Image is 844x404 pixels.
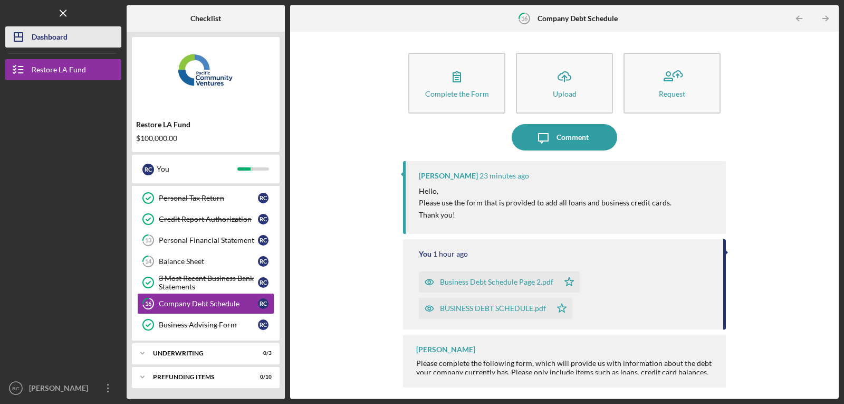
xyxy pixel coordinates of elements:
div: Restore LA Fund [136,120,275,129]
div: R C [258,320,268,330]
div: R C [258,193,268,203]
button: RC[PERSON_NAME] [5,378,121,399]
div: Prefunding Items [153,374,245,380]
a: 16Company Debt ScheduleRC [137,293,274,314]
button: Comment [512,124,617,151]
button: Dashboard [5,26,121,48]
time: 2025-09-22 20:47 [433,250,468,258]
div: Company Debt Schedule [159,299,258,308]
a: 3 Most Recent Business Bank StatementsRC [137,272,274,293]
img: Product logo [132,42,280,106]
div: Comment [557,124,589,151]
div: 3 Most Recent Business Bank Statements [159,274,258,291]
div: Please complete the following form, which will provide us with information about the debt your co... [416,359,715,393]
a: Business Advising FormRC [137,314,274,335]
div: Business Advising Form [159,321,258,329]
a: Credit Report AuthorizationRC [137,209,274,230]
p: Please use the form that is provided to add all loans and business credit cards. [419,197,672,209]
b: Checklist [190,14,221,23]
button: Business Debt Schedule Page 2.pdf [419,271,580,293]
div: R C [258,256,268,267]
div: R C [258,235,268,246]
button: BUSINESS DEBT SCHEDULE.pdf [419,298,572,319]
div: BUSINESS DEBT SCHEDULE.pdf [440,304,546,313]
button: Restore LA Fund [5,59,121,80]
div: 0 / 3 [253,350,272,356]
div: Personal Tax Return [159,194,258,202]
p: Thank you! [419,209,672,221]
tspan: 14 [145,258,152,265]
div: $100,000.00 [136,134,275,143]
button: Complete the Form [408,53,505,114]
a: 14Balance SheetRC [137,251,274,272]
div: R C [142,164,154,175]
button: Upload [516,53,613,114]
div: You [419,250,431,258]
div: Upload [553,90,577,98]
div: Credit Report Authorization [159,215,258,223]
div: Business Debt Schedule Page 2.pdf [440,278,553,286]
div: 0 / 10 [253,374,272,380]
div: Dashboard [32,26,68,50]
div: [PERSON_NAME] [419,172,478,180]
text: RC [12,386,20,391]
div: Restore LA Fund [32,59,86,83]
tspan: 16 [145,300,152,307]
p: Hello, [419,185,672,197]
div: Underwriting [153,350,245,356]
div: R C [258,298,268,309]
div: [PERSON_NAME] [26,378,95,401]
tspan: 16 [521,15,528,22]
time: 2025-09-22 21:58 [479,172,529,180]
div: R C [258,214,268,224]
div: Complete the Form [425,90,489,98]
div: [PERSON_NAME] [416,345,475,354]
button: Request [624,53,721,114]
a: Personal Tax ReturnRC [137,187,274,209]
div: You [157,160,237,178]
div: Request [659,90,685,98]
a: 13Personal Financial StatementRC [137,230,274,251]
b: Company Debt Schedule [538,14,618,23]
div: Balance Sheet [159,257,258,266]
div: R C [258,277,268,288]
div: Personal Financial Statement [159,236,258,245]
tspan: 13 [145,237,151,244]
